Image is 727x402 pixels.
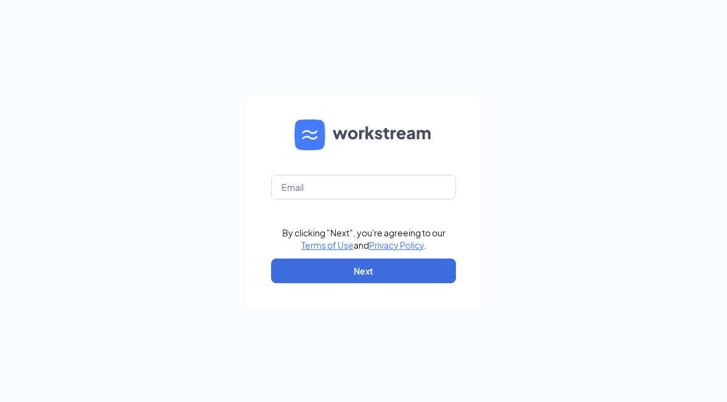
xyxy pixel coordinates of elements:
[271,259,456,283] button: Next
[301,239,354,251] a: Terms of Use
[282,227,445,251] div: By clicking "Next", you're agreeing to our and .
[294,119,433,150] img: WS logo and Workstream text
[271,175,456,199] input: Email
[369,239,424,251] a: Privacy Policy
